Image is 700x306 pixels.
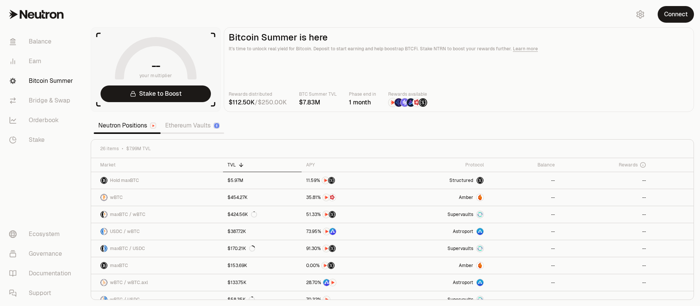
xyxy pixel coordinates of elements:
[223,172,302,189] a: $5.97M
[126,146,151,152] span: $7.99M TVL
[214,123,219,128] img: Ethereum Logo
[91,274,223,291] a: wBTC LogowBTC.axl LogowBTC / wBTC.axl
[477,211,483,218] img: Supervaults
[488,257,559,274] a: --
[223,223,302,240] a: $387.72K
[349,90,376,98] p: Phase end in
[329,245,336,252] img: Structured Points
[94,118,161,133] a: Neutron Positions
[419,98,427,107] img: Structured Points
[91,189,223,206] a: wBTC LogowBTC
[396,274,488,291] a: Astroport
[3,130,82,150] a: Stake
[223,206,302,223] a: $424.56K
[228,177,243,183] div: $5.97M
[104,211,107,218] img: wBTC Logo
[228,228,246,235] div: $387.72K
[488,189,559,206] a: --
[110,245,145,252] span: maxBTC / USDC
[396,257,488,274] a: AmberAmber
[349,98,376,107] div: 1 month
[323,245,330,252] img: NTRN
[477,296,483,303] img: Supervaults
[101,279,104,286] img: wBTC Logo
[101,262,107,269] img: maxBTC Logo
[306,211,391,218] button: NTRNStructured Points
[388,90,427,98] p: Rewards available
[459,194,473,200] span: Amber
[104,245,107,252] img: USDC Logo
[559,189,650,206] a: --
[101,228,104,235] img: USDC Logo
[559,274,650,291] a: --
[477,245,483,252] img: Supervaults
[229,32,689,43] h2: Bitcoin Summer is here
[328,177,335,184] img: Structured Points
[91,223,223,240] a: USDC LogowBTC LogoUSDC / wBTC
[488,274,559,291] a: --
[488,206,559,223] a: --
[323,211,330,218] img: NTRN
[223,189,302,206] a: $454.27K
[322,262,328,269] img: NTRN
[100,162,218,168] div: Market
[306,296,391,303] button: NTRN
[448,211,473,217] span: Supervaults
[229,45,689,53] p: It's time to unlock real yield for Bitcoin. Deposit to start earning and help boostrap BTCFi. Sta...
[306,194,391,201] button: NTRNMars Fragments
[328,262,335,269] img: Structured Points
[228,263,247,269] div: $153.69K
[448,245,473,252] span: Supervaults
[401,98,409,107] img: Solv Points
[91,257,223,274] a: maxBTC LogomaxBTC
[110,211,146,217] span: maxBTC / wBTC
[3,32,82,51] a: Balance
[229,90,287,98] p: Rewards distributed
[91,172,223,189] a: maxBTC LogoHold maxBTC
[396,189,488,206] a: AmberAmber
[302,274,396,291] a: ASTRONTRN
[229,98,287,107] div: /
[3,51,82,71] a: Earn
[3,283,82,303] a: Support
[3,224,82,244] a: Ecosystem
[323,228,330,235] img: NTRN
[513,46,538,52] a: Learn more
[110,177,139,183] span: Hold maxBTC
[161,118,224,133] a: Ethereum Vaults
[91,240,223,257] a: maxBTC LogoUSDC LogomaxBTC / USDC
[329,228,336,235] img: ASTRO
[323,194,330,201] img: NTRN
[306,245,391,252] button: NTRNStructured Points
[395,98,403,107] img: EtherFi Points
[488,172,559,189] a: --
[228,297,255,303] div: $58.35K
[407,98,415,107] img: Bedrock Diamonds
[3,244,82,264] a: Governance
[101,245,104,252] img: maxBTC Logo
[101,177,107,184] img: maxBTC Logo
[101,85,211,102] a: Stake to Boost
[306,228,391,235] button: NTRNASTRO
[100,146,119,152] span: 26 items
[110,263,128,269] span: maxBTC
[151,123,156,128] img: Neutron Logo
[302,206,396,223] a: NTRNStructured Points
[101,194,107,201] img: wBTC Logo
[459,263,473,269] span: Amber
[228,211,257,217] div: $424.56K
[299,90,337,98] p: BTC Summer TVL
[396,240,488,257] a: SupervaultsSupervaults
[322,177,329,184] img: NTRN
[619,162,638,168] span: Rewards
[302,172,396,189] a: NTRNStructured Points
[559,257,650,274] a: --
[323,279,330,286] img: ASTRO
[396,172,488,189] a: StructuredmaxBTC
[559,223,650,240] a: --
[104,296,107,303] img: USDC Logo
[306,177,391,184] button: NTRNStructured Points
[91,206,223,223] a: maxBTC LogowBTC LogomaxBTC / wBTC
[3,91,82,110] a: Bridge & Swap
[3,71,82,91] a: Bitcoin Summer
